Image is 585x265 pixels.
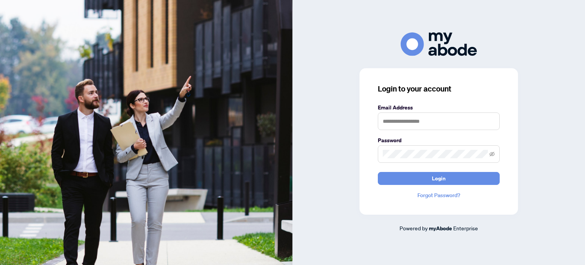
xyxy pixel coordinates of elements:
[378,103,500,112] label: Email Address
[489,151,495,157] span: eye-invisible
[378,84,500,94] h3: Login to your account
[401,32,477,56] img: ma-logo
[453,225,478,231] span: Enterprise
[429,224,452,233] a: myAbode
[378,136,500,145] label: Password
[400,225,428,231] span: Powered by
[378,172,500,185] button: Login
[378,191,500,199] a: Forgot Password?
[432,172,446,185] span: Login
